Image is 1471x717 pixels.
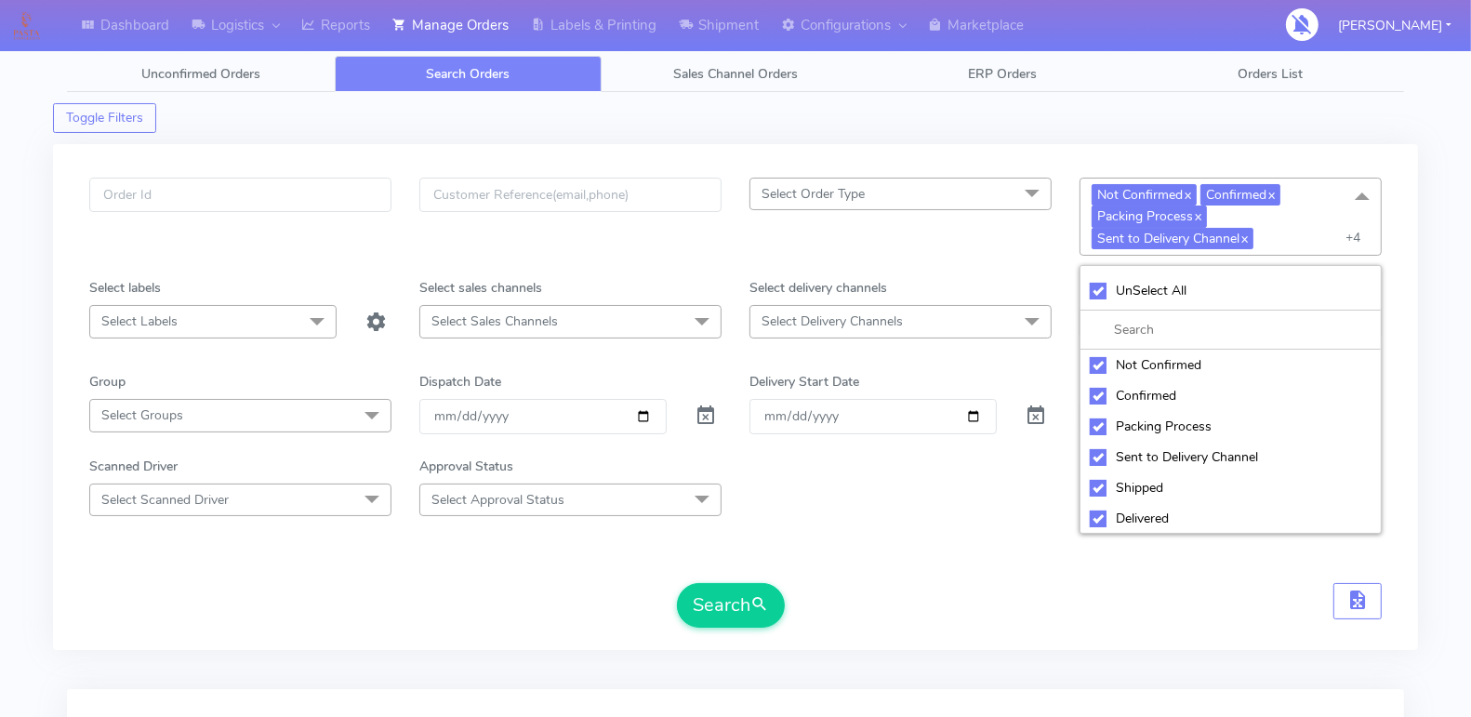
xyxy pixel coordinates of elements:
span: ERP Orders [969,65,1038,83]
span: Select Labels [101,312,178,330]
span: Orders List [1238,65,1303,83]
label: Select sales channels [419,278,542,298]
div: Shipped [1090,478,1372,498]
label: Group [89,372,126,392]
span: Select Order Type [762,185,865,203]
input: Order Id [89,178,391,212]
div: UnSelect All [1090,281,1372,300]
button: Search [677,583,785,628]
label: Dispatch Date [419,372,501,392]
div: Sent to Delivery Channel [1090,447,1372,467]
div: Delivered [1090,509,1372,528]
label: Approval Status [419,457,513,476]
span: Search Orders [426,65,510,83]
span: Sales Channel Orders [673,65,798,83]
button: Toggle Filters [53,103,156,133]
label: Scanned Driver [89,457,178,476]
span: +4 [1345,229,1366,246]
button: [PERSON_NAME] [1324,7,1465,45]
a: x [1193,206,1201,225]
label: Delivery Start Date [749,372,859,392]
a: x [1183,184,1191,204]
div: Confirmed [1090,386,1372,405]
label: Select delivery channels [749,278,887,298]
span: Unconfirmed Orders [141,65,260,83]
span: Sent to Delivery Channel [1092,228,1253,249]
span: Packing Process [1092,206,1207,227]
span: Not Confirmed [1092,184,1197,206]
input: Customer Reference(email,phone) [419,178,722,212]
span: Select Groups [101,406,183,424]
label: Select labels [89,278,161,298]
ul: Tabs [67,56,1404,92]
span: Select Sales Channels [431,312,558,330]
div: Not Confirmed [1090,355,1372,375]
span: Confirmed [1200,184,1280,206]
a: x [1266,184,1275,204]
span: Select Approval Status [431,491,564,509]
a: x [1239,228,1248,247]
div: Packing Process [1090,417,1372,436]
span: Select Delivery Channels [762,312,903,330]
input: multiselect-search [1090,320,1372,339]
span: Select Scanned Driver [101,491,229,509]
